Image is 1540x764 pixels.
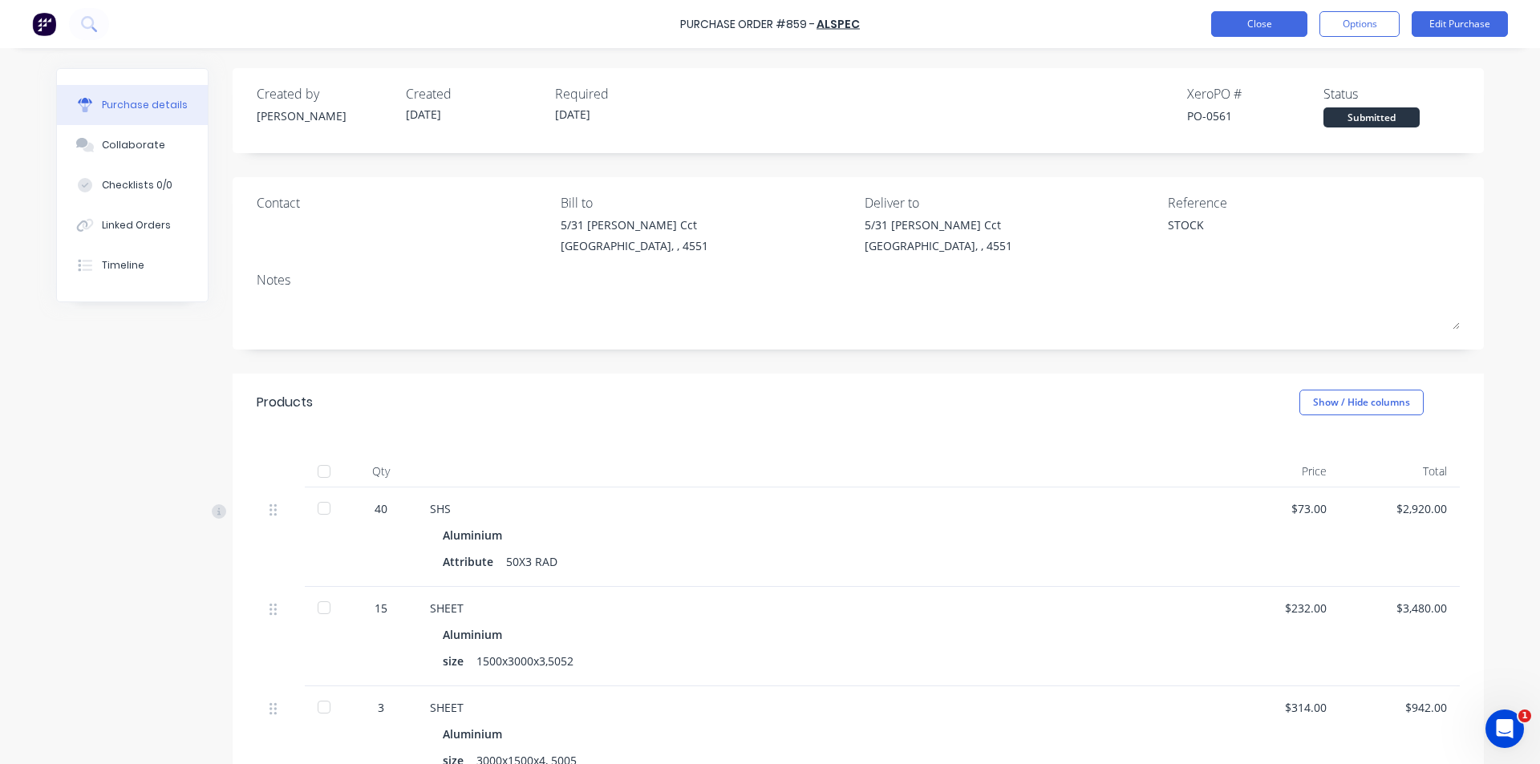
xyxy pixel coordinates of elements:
button: Linked Orders [57,205,208,245]
a: Alspec [817,16,860,32]
div: SHS [430,500,1206,517]
div: Products [257,393,313,412]
div: PO-0561 [1187,107,1323,124]
div: $232.00 [1232,600,1327,616]
div: $942.00 [1352,699,1447,716]
div: Reference [1168,193,1460,212]
button: Timeline [57,245,208,285]
div: Submitted [1323,107,1420,127]
button: Edit Purchase [1412,11,1508,37]
div: Aluminium [443,523,509,547]
div: 5/31 [PERSON_NAME] Cct [865,216,1012,233]
div: Deliver to [865,193,1157,212]
div: $314.00 [1232,699,1327,716]
div: Price [1219,455,1339,487]
button: Purchase details [57,85,208,125]
div: Created by [257,84,393,103]
div: Attribute [443,550,506,573]
div: Status [1323,84,1460,103]
div: SHEET [430,699,1206,716]
div: 1500x3000x3,5052 [476,649,573,673]
div: 50X3 RAD [506,550,557,573]
button: Show / Hide columns [1299,390,1424,415]
iframe: Intercom live chat [1485,709,1524,748]
div: [PERSON_NAME] [257,107,393,124]
div: SHEET [430,600,1206,616]
div: Purchase Order #859 - [680,16,815,33]
button: Collaborate [57,125,208,165]
textarea: STOCK [1168,216,1368,253]
div: Qty [345,455,417,487]
button: Close [1211,11,1307,37]
div: Contact [257,193,549,212]
div: Total [1339,455,1460,487]
div: $3,480.00 [1352,600,1447,616]
div: Xero PO # [1187,84,1323,103]
div: Aluminium [443,722,509,746]
div: size [443,649,476,673]
div: 40 [358,500,404,517]
button: Options [1319,11,1400,37]
div: Collaborate [102,138,165,152]
div: Required [555,84,691,103]
div: 3 [358,699,404,716]
div: $2,920.00 [1352,500,1447,517]
div: [GEOGRAPHIC_DATA], , 4551 [561,237,708,254]
div: Notes [257,270,1460,289]
div: $73.00 [1232,500,1327,517]
div: Aluminium [443,623,509,646]
div: Bill to [561,193,853,212]
img: Factory [32,12,56,36]
div: [GEOGRAPHIC_DATA], , 4551 [865,237,1012,254]
div: Created [406,84,542,103]
div: Purchase details [102,98,188,112]
div: 5/31 [PERSON_NAME] Cct [561,216,708,233]
div: 15 [358,600,404,616]
div: Checklists 0/0 [102,178,172,192]
span: 1 [1518,709,1531,722]
div: Timeline [102,258,144,273]
div: Linked Orders [102,218,171,232]
button: Checklists 0/0 [57,165,208,205]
